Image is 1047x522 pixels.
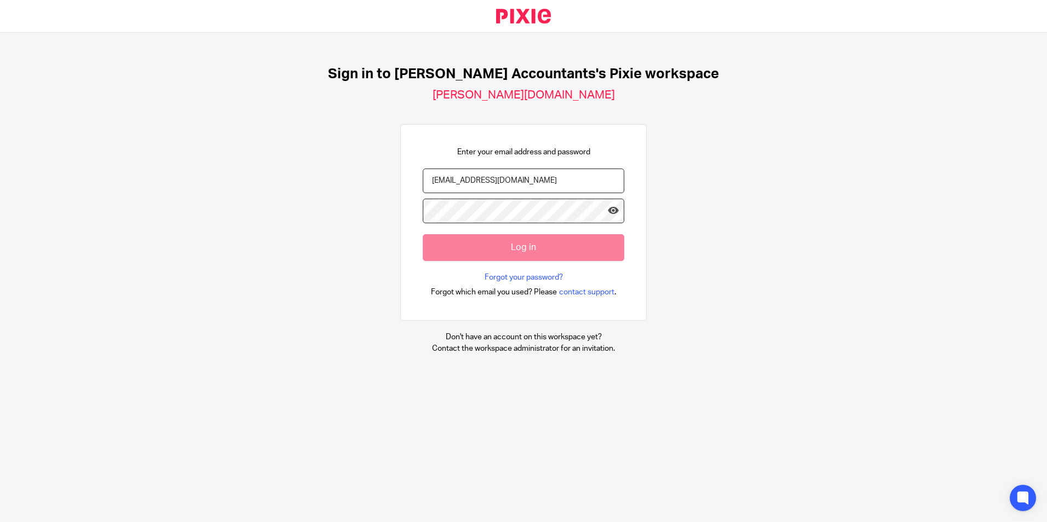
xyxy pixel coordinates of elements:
[559,287,614,298] span: contact support
[431,287,557,298] span: Forgot which email you used? Please
[432,343,615,354] p: Contact the workspace administrator for an invitation.
[328,66,719,83] h1: Sign in to [PERSON_NAME] Accountants's Pixie workspace
[432,332,615,343] p: Don't have an account on this workspace yet?
[433,88,615,102] h2: [PERSON_NAME][DOMAIN_NAME]
[457,147,590,158] p: Enter your email address and password
[423,169,624,193] input: name@example.com
[431,286,617,298] div: .
[485,272,563,283] a: Forgot your password?
[423,234,624,261] input: Log in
